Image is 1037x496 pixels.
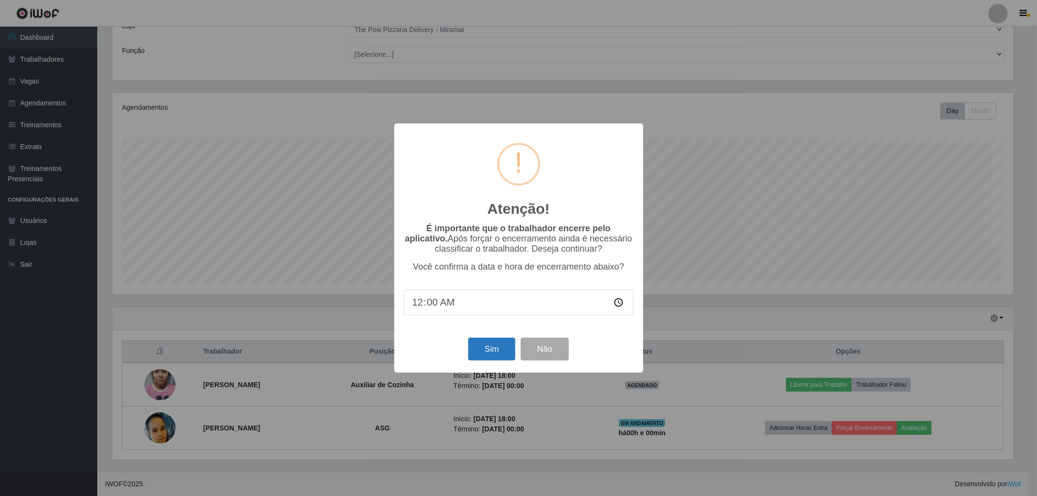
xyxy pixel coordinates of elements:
[468,338,515,360] button: Sim
[487,200,549,218] h2: Atenção!
[521,338,569,360] button: Não
[404,223,633,254] p: Após forçar o encerramento ainda é necessário classificar o trabalhador. Deseja continuar?
[404,262,633,272] p: Você confirma a data e hora de encerramento abaixo?
[405,223,611,243] b: É importante que o trabalhador encerre pelo aplicativo.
